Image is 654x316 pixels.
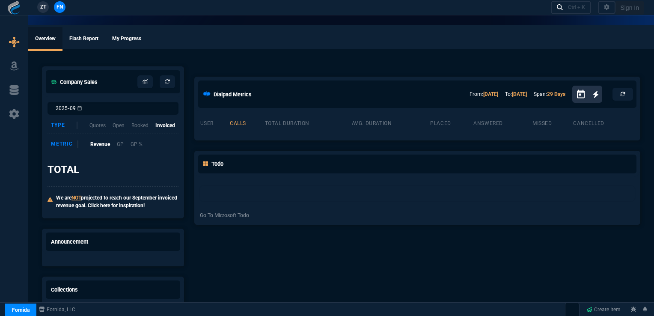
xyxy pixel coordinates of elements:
[229,116,265,128] th: calls
[547,91,565,97] a: 29 Days
[568,4,585,11] div: Ctrl + K
[351,116,430,128] th: avg. duration
[505,90,527,98] p: To:
[470,90,498,98] p: From:
[200,212,249,219] a: Go To Microsoft Todo
[113,122,125,129] p: Open
[62,27,105,51] a: Flash Report
[200,116,229,128] th: user
[28,27,62,51] a: Overview
[105,27,148,51] a: My Progress
[131,140,143,148] p: GP %
[483,91,498,97] a: [DATE]
[89,122,106,129] p: Quotes
[56,194,178,209] p: We are projected to reach our September invoiced revenue goal. Click here for inspiration!
[117,140,124,148] p: GP
[48,163,79,176] h3: TOTAL
[430,116,473,128] th: placed
[51,140,78,148] div: Metric
[131,122,149,129] p: Booked
[36,306,78,313] a: msbcCompanyName
[265,116,351,128] th: total duration
[51,122,77,129] div: Type
[51,238,88,246] h5: Announcement
[51,286,78,294] h5: Collections
[473,116,532,128] th: answered
[40,3,46,11] span: ZT
[71,195,81,201] span: NOT
[532,116,573,128] th: missed
[90,140,110,148] p: Revenue
[203,160,223,168] h5: Todo
[155,122,175,129] p: Invoiced
[56,3,63,11] span: FN
[583,303,624,316] a: Create Item
[576,88,593,101] button: Open calendar
[573,116,635,128] th: cancelled
[534,90,565,98] p: Span:
[214,90,252,98] h5: Dialpad Metrics
[512,91,527,97] a: [DATE]
[51,78,98,86] h5: Company Sales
